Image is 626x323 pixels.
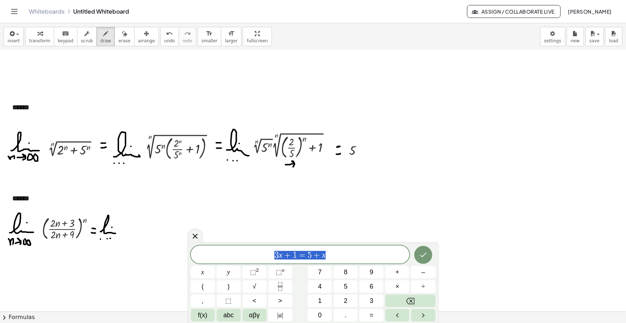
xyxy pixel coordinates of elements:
[359,266,383,279] button: 9
[385,295,435,307] button: Backspace
[467,5,561,18] button: Assign / Collaborate Live
[202,282,204,291] span: (
[370,310,374,320] span: =
[276,269,282,276] span: ⬚
[138,38,155,43] span: arrange
[585,27,604,46] button: save
[411,266,435,279] button: Minus
[160,27,179,46] button: undoundo
[422,282,425,291] span: ÷
[414,246,432,264] button: Done
[282,312,283,319] span: |
[322,250,326,260] var: x
[359,280,383,293] button: 6
[308,309,332,322] button: 0
[134,27,159,46] button: arrange
[344,267,348,277] span: 8
[318,267,322,277] span: 7
[202,38,217,43] span: smaller
[114,27,134,46] button: erase
[191,295,215,307] button: ,
[227,267,230,277] span: y
[312,251,322,260] span: +
[191,309,215,322] button: Functions
[277,312,279,319] span: |
[223,310,234,320] span: abc
[225,38,237,43] span: larger
[249,310,260,320] span: αβγ
[396,282,400,291] span: ×
[253,296,256,306] span: <
[370,296,373,306] span: 3
[308,266,332,279] button: 7
[100,38,111,43] span: draw
[277,310,283,320] span: a
[283,251,293,260] span: +
[278,296,282,306] span: >
[184,29,191,38] i: redo
[567,27,584,46] button: new
[589,38,599,43] span: save
[571,38,580,43] span: new
[605,27,622,46] button: load
[473,8,555,15] span: Assign / Collaborate Live
[274,251,279,260] span: 3
[191,280,215,293] button: (
[568,8,612,15] span: [PERSON_NAME]
[359,295,383,307] button: 3
[29,8,65,15] a: Whiteboards
[29,38,50,43] span: transform
[318,282,322,291] span: 4
[226,296,232,306] span: ⬚
[243,27,272,46] button: fullscreen
[609,38,618,43] span: load
[201,267,204,277] span: x
[268,309,292,322] button: Absolute value
[62,29,69,38] i: keyboard
[179,27,196,46] button: redoredo
[253,282,256,291] span: √
[370,267,373,277] span: 9
[243,280,267,293] button: Square root
[183,38,192,43] span: redo
[118,38,130,43] span: erase
[8,38,20,43] span: insert
[345,310,347,320] span: .
[217,280,241,293] button: )
[9,6,20,17] button: Toggle navigation
[308,295,332,307] button: 1
[221,27,241,46] button: format_sizelarger
[217,309,241,322] button: Alphabet
[396,267,400,277] span: +
[370,282,373,291] span: 6
[217,295,241,307] button: Placeholder
[81,38,93,43] span: scrub
[411,309,435,322] button: Right arrow
[344,282,348,291] span: 5
[243,309,267,322] button: Greek alphabet
[334,309,358,322] button: .
[198,27,221,46] button: format_sizesmaller
[268,280,292,293] button: Fraction
[334,295,358,307] button: 2
[422,267,425,277] span: –
[166,29,173,38] i: undo
[279,250,283,260] var: x
[54,27,77,46] button: keyboardkeypad
[25,27,54,46] button: transform
[77,27,97,46] button: scrub
[308,280,332,293] button: 4
[97,27,115,46] button: draw
[228,29,235,38] i: format_size
[268,295,292,307] button: Greater than
[544,38,561,43] span: settings
[411,280,435,293] button: Divide
[282,267,284,273] sup: n
[293,251,297,260] span: 1
[250,269,256,276] span: ⬚
[164,38,175,43] span: undo
[243,295,267,307] button: Less than
[191,266,215,279] button: x
[206,29,213,38] i: format_size
[198,310,207,320] span: f(x)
